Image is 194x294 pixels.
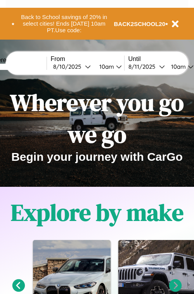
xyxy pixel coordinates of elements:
label: From [51,56,124,63]
div: 8 / 10 / 2025 [53,63,85,70]
div: 10am [167,63,188,70]
button: Back to School savings of 20% in select cities! Ends [DATE] 10am PT.Use code: [14,12,114,36]
button: 10am [93,63,124,71]
h1: Explore by make [11,197,184,228]
button: 8/10/2025 [51,63,93,71]
b: BACK2SCHOOL20 [114,21,166,27]
div: 10am [95,63,116,70]
div: 8 / 11 / 2025 [128,63,159,70]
